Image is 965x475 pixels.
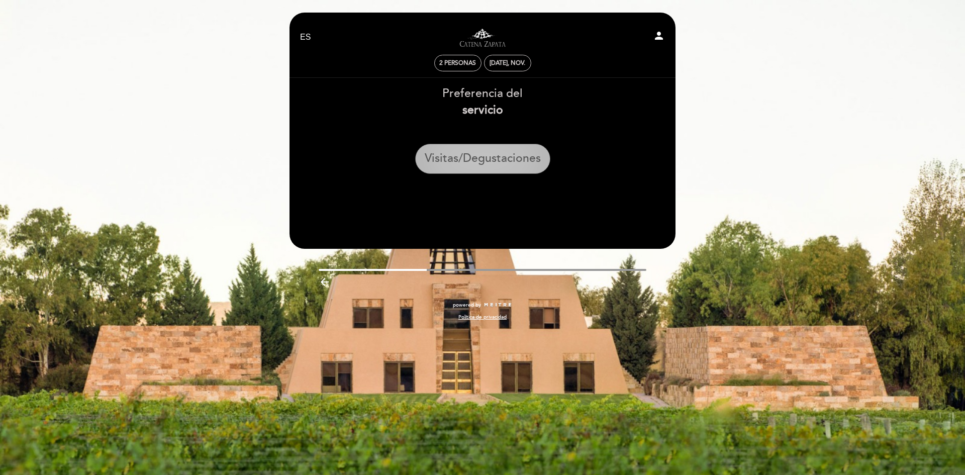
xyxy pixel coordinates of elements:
[653,30,665,42] i: person
[289,85,676,119] div: Preferencia del
[415,144,550,174] button: Visitas/Degustaciones
[490,59,525,67] div: [DATE], nov.
[453,302,512,309] a: powered by
[439,59,476,67] span: 2 personas
[319,276,331,288] i: arrow_backward
[420,24,545,51] a: Visitas y degustaciones en La Pirámide
[462,103,503,117] b: servicio
[458,314,507,321] a: Política de privacidad
[453,302,481,309] span: powered by
[653,30,665,45] button: person
[484,303,512,308] img: MEITRE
